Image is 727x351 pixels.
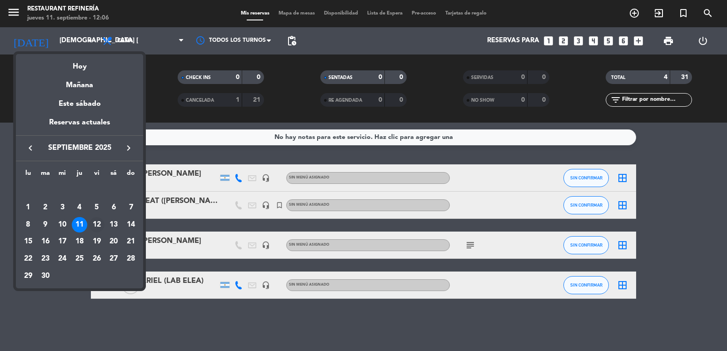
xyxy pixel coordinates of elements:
[16,73,143,91] div: Mañana
[105,233,123,250] td: 20 de septiembre de 2025
[72,200,87,215] div: 4
[55,251,70,267] div: 24
[71,168,88,182] th: jueves
[122,250,139,267] td: 28 de septiembre de 2025
[106,200,121,215] div: 6
[20,200,36,215] div: 1
[122,168,139,182] th: domingo
[123,143,134,153] i: keyboard_arrow_right
[71,216,88,233] td: 11 de septiembre de 2025
[20,217,36,232] div: 8
[71,250,88,267] td: 25 de septiembre de 2025
[71,233,88,250] td: 18 de septiembre de 2025
[25,143,36,153] i: keyboard_arrow_left
[123,234,139,249] div: 21
[89,217,105,232] div: 12
[20,233,37,250] td: 15 de septiembre de 2025
[105,216,123,233] td: 13 de septiembre de 2025
[20,234,36,249] div: 15
[72,217,87,232] div: 11
[105,168,123,182] th: sábado
[54,216,71,233] td: 10 de septiembre de 2025
[88,233,105,250] td: 19 de septiembre de 2025
[20,251,36,267] div: 22
[20,199,37,216] td: 1 de septiembre de 2025
[16,54,143,73] div: Hoy
[39,142,120,154] span: septiembre 2025
[89,200,105,215] div: 5
[20,268,36,284] div: 29
[88,250,105,267] td: 26 de septiembre de 2025
[54,168,71,182] th: miércoles
[54,199,71,216] td: 3 de septiembre de 2025
[123,217,139,232] div: 14
[123,200,139,215] div: 7
[55,234,70,249] div: 17
[88,216,105,233] td: 12 de septiembre de 2025
[88,199,105,216] td: 5 de septiembre de 2025
[54,233,71,250] td: 17 de septiembre de 2025
[89,251,105,267] div: 26
[37,216,54,233] td: 9 de septiembre de 2025
[88,168,105,182] th: viernes
[72,234,87,249] div: 18
[37,267,54,285] td: 30 de septiembre de 2025
[20,267,37,285] td: 29 de septiembre de 2025
[120,142,137,154] button: keyboard_arrow_right
[20,250,37,267] td: 22 de septiembre de 2025
[72,251,87,267] div: 25
[122,199,139,216] td: 7 de septiembre de 2025
[38,251,53,267] div: 23
[106,234,121,249] div: 20
[38,200,53,215] div: 2
[54,250,71,267] td: 24 de septiembre de 2025
[123,251,139,267] div: 28
[37,233,54,250] td: 16 de septiembre de 2025
[38,234,53,249] div: 16
[55,217,70,232] div: 10
[71,199,88,216] td: 4 de septiembre de 2025
[38,217,53,232] div: 9
[106,251,121,267] div: 27
[37,250,54,267] td: 23 de septiembre de 2025
[122,233,139,250] td: 21 de septiembre de 2025
[105,250,123,267] td: 27 de septiembre de 2025
[22,142,39,154] button: keyboard_arrow_left
[37,199,54,216] td: 2 de septiembre de 2025
[20,216,37,233] td: 8 de septiembre de 2025
[38,268,53,284] div: 30
[55,200,70,215] div: 3
[122,216,139,233] td: 14 de septiembre de 2025
[16,117,143,135] div: Reservas actuales
[106,217,121,232] div: 13
[20,182,139,199] td: SEP.
[89,234,105,249] div: 19
[20,168,37,182] th: lunes
[105,199,123,216] td: 6 de septiembre de 2025
[37,168,54,182] th: martes
[16,91,143,117] div: Este sábado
